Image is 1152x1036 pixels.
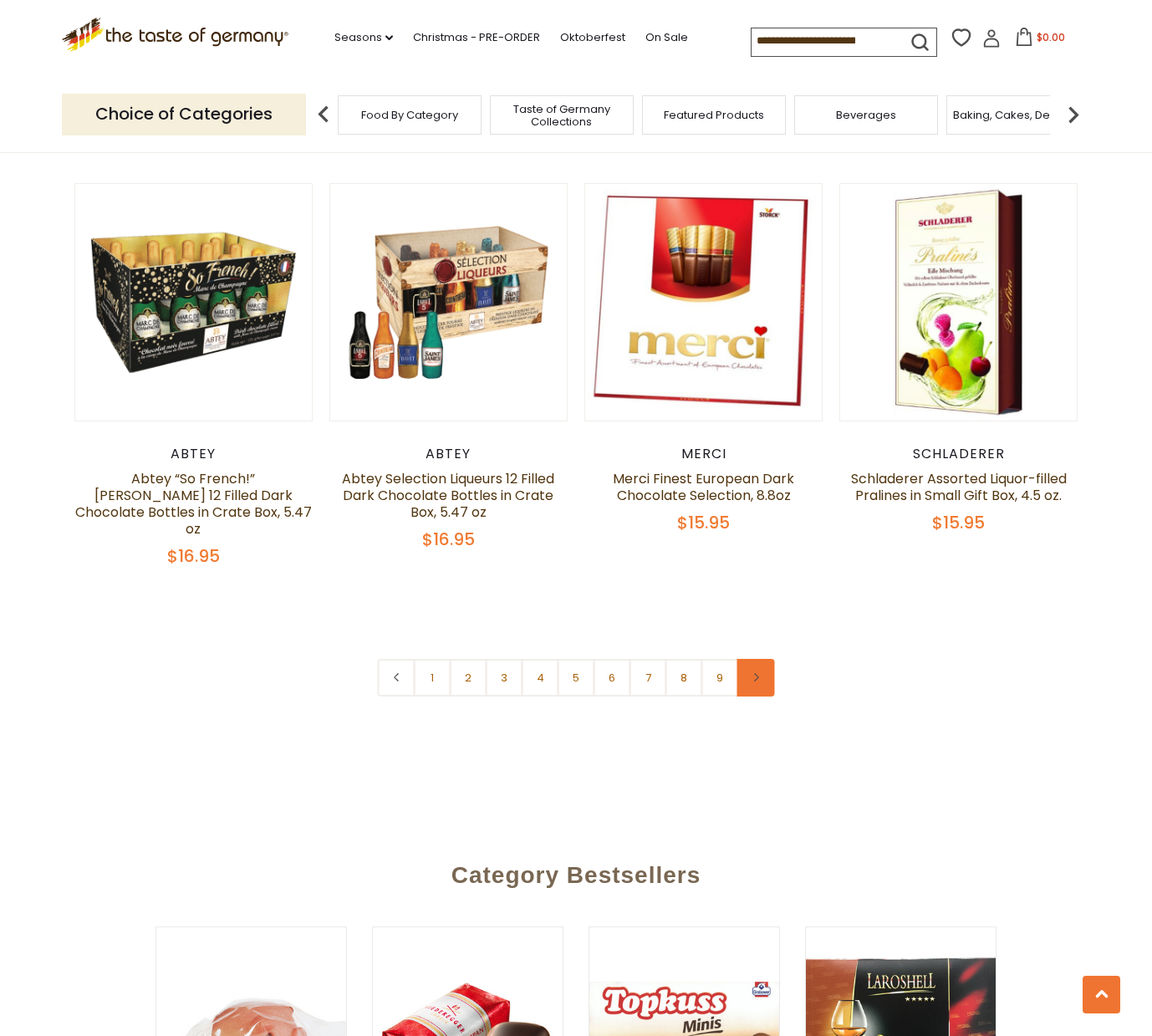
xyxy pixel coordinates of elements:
button: $0.00 [1004,28,1075,53]
img: Abtey Selection Liqueurs 12 Filled Dark Chocolate Bottles in Crate Box, 5.47 oz [330,184,567,421]
a: 8 [665,659,703,697]
img: Schladerer Assorted Liquor-filled Pralines in Small Gift Box, 4.5 oz. [840,184,1077,421]
a: 9 [701,659,739,697]
a: Abtey “So French!” [PERSON_NAME] 12 Filled Dark Chocolate Bottles in Crate Box, 5.47 oz [75,469,312,538]
a: 5 [558,659,595,697]
a: On Sale [645,28,688,47]
div: Abtey [74,446,313,462]
img: next arrow [1057,98,1090,131]
img: previous arrow [307,98,340,131]
span: $15.95 [932,511,985,534]
a: Merci Finest European Dark Chocolate Selection, 8.8oz [613,469,794,505]
span: $16.95 [422,528,475,551]
a: Food By Category [361,109,458,121]
a: Baking, Cakes, Desserts [953,109,1083,121]
span: $16.95 [167,544,220,568]
a: 2 [450,659,487,697]
p: Choice of Categories [62,94,306,135]
a: 4 [522,659,559,697]
a: Taste of Germany Collections [495,103,629,128]
a: 1 [414,659,451,697]
div: Category Bestsellers [34,837,1117,906]
a: 7 [630,659,667,697]
a: Beverages [836,109,896,121]
a: Featured Products [664,109,764,121]
div: Abtey [329,446,568,462]
a: 3 [486,659,523,697]
a: Christmas - PRE-ORDER [413,28,540,47]
a: 6 [594,659,631,697]
a: Seasons [334,28,393,47]
div: Merci [584,446,823,462]
span: $0.00 [1037,30,1065,44]
a: Oktoberfest [560,28,625,47]
a: Schladerer Assorted Liquor-filled Pralines in Small Gift Box, 4.5 oz. [851,469,1067,505]
span: $15.95 [677,511,730,534]
a: Abtey Selection Liqueurs 12 Filled Dark Chocolate Bottles in Crate Box, 5.47 oz [342,469,554,522]
div: Schladerer [839,446,1078,462]
img: Abtey “So French!” Marc de Champagne 12 Filled Dark Chocolate Bottles in Crate Box, 5.47 oz [75,184,312,421]
img: Merci Finest European Dark Chocolate Selection, 8.8oz [585,184,822,421]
